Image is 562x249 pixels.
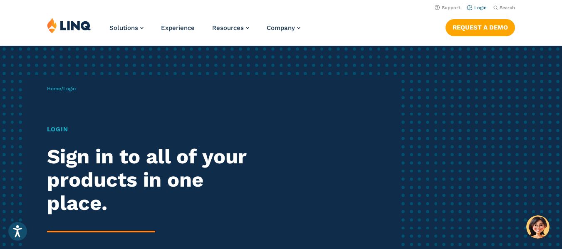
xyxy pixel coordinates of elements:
[47,17,91,33] img: LINQ | K‑12 Software
[526,215,550,239] button: Hello, have a question? Let’s chat.
[109,24,138,32] span: Solutions
[267,24,295,32] span: Company
[47,86,61,91] a: Home
[446,19,515,36] a: Request a Demo
[109,17,300,45] nav: Primary Navigation
[109,24,144,32] a: Solutions
[435,5,460,10] a: Support
[47,125,264,134] h1: Login
[47,145,264,215] h2: Sign in to all of your products in one place.
[47,86,76,91] span: /
[212,24,244,32] span: Resources
[212,24,249,32] a: Resources
[467,5,487,10] a: Login
[63,86,76,91] span: Login
[267,24,300,32] a: Company
[446,17,515,36] nav: Button Navigation
[493,5,515,11] button: Open Search Bar
[161,24,195,32] a: Experience
[500,5,515,10] span: Search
